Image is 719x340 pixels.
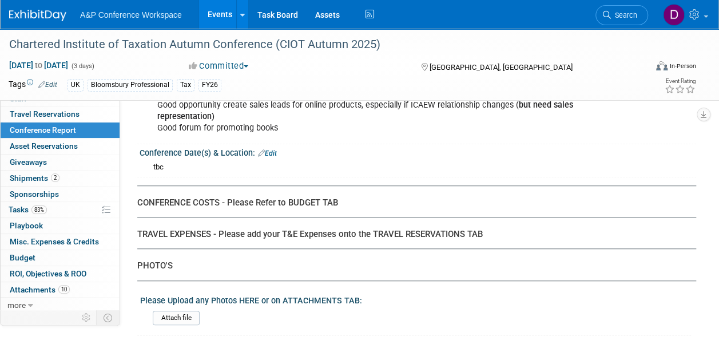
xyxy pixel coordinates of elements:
[1,282,120,298] a: Attachments10
[1,122,120,138] a: Conference Report
[80,10,182,19] span: A&P Conference Workspace
[10,253,35,262] span: Budget
[9,10,66,21] img: ExhibitDay
[1,171,120,186] a: Shipments2
[31,205,47,214] span: 83%
[1,202,120,218] a: Tasks83%
[10,157,47,167] span: Giveaways
[88,79,173,91] div: Bloomsbury Professional
[1,218,120,234] a: Playbook
[656,61,668,70] img: Format-Inperson.png
[157,100,573,121] b: but need sales representation)
[77,310,97,325] td: Personalize Event Tab Strip
[10,109,80,118] span: Travel Reservations
[10,141,78,151] span: Asset Reservations
[1,139,120,154] a: Asset Reservations
[149,82,586,140] div: Important to maintain visibility with delegates as competitors there Good opportunity create sale...
[153,162,688,173] div: tbc
[58,285,70,294] span: 10
[10,125,76,135] span: Conference Report
[1,266,120,282] a: ROI, Objectives & ROO
[663,4,685,26] img: Dave Wright
[198,79,221,91] div: FY26
[33,61,44,70] span: to
[10,285,70,294] span: Attachments
[1,187,120,202] a: Sponsorships
[140,292,691,306] div: Please Upload any Photos HERE or on ATTACHMENTS TAB:
[1,155,120,170] a: Giveaways
[10,173,59,183] span: Shipments
[10,94,27,103] span: Staff
[10,237,99,246] span: Misc. Expenses & Credits
[185,60,253,72] button: Committed
[177,79,194,91] div: Tax
[51,173,59,182] span: 2
[1,106,120,122] a: Travel Reservations
[10,269,86,278] span: ROI, Objectives & ROO
[258,149,277,157] a: Edit
[1,250,120,266] a: Budget
[38,81,57,89] a: Edit
[669,62,696,70] div: In-Person
[430,63,573,72] span: [GEOGRAPHIC_DATA], [GEOGRAPHIC_DATA]
[137,260,688,272] div: PHOTO'S
[1,298,120,313] a: more
[665,78,696,84] div: Event Rating
[67,79,84,91] div: UK
[9,78,57,92] td: Tags
[1,234,120,250] a: Misc. Expenses & Credits
[9,205,47,214] span: Tasks
[97,310,120,325] td: Toggle Event Tabs
[595,5,648,25] a: Search
[5,34,637,55] div: Chartered Institute of Taxation Autumn Conference (CIOT Autumn 2025)
[611,11,637,19] span: Search
[137,228,688,240] div: TRAVEL EXPENSES - Please add your T&E Expenses onto the TRAVEL RESERVATIONS TAB
[7,301,26,310] span: more
[137,197,688,209] div: CONFERENCE COSTS - Please Refer to BUDGET TAB
[596,60,696,77] div: Event Format
[9,60,69,70] span: [DATE] [DATE]
[70,62,94,70] span: (3 days)
[10,221,43,230] span: Playbook
[140,144,696,159] div: Conference Date(s) & Location:
[10,189,59,199] span: Sponsorships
